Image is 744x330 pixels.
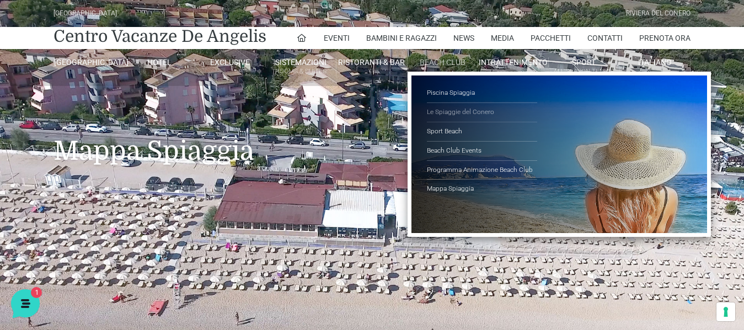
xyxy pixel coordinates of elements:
a: Apri Centro Assistenza [117,183,203,192]
button: Inizia una conversazione [18,139,203,161]
span: 1 [110,228,118,235]
iframe: Customerly Messenger Launcher [9,287,42,320]
a: Bambini e Ragazzi [366,27,437,49]
span: Italiano [638,58,672,67]
p: 9 min fa [178,106,203,116]
a: [DEMOGRAPHIC_DATA] tutto [98,88,203,97]
button: Aiuto [144,229,212,254]
a: Pacchetti [531,27,571,49]
a: [PERSON_NAME]Ciao! Benvenuto al [GEOGRAPHIC_DATA]! Come posso aiutarti!9 min fa1 [13,101,207,134]
p: Ciao! Benvenuto al [GEOGRAPHIC_DATA]! Come posso aiutarti! [46,119,172,130]
div: Riviera Del Conero [626,8,691,19]
span: Le tue conversazioni [18,88,94,97]
a: Beach Club Events [427,142,537,161]
a: Contatti [587,27,623,49]
a: Exclusive [195,57,266,67]
img: light [18,107,40,129]
a: Mappa Spiaggia [427,180,537,198]
a: Hotel [124,57,195,67]
a: Media [491,27,514,49]
h2: Ciao da De Angelis Resort 👋 [9,9,185,44]
p: Aiuto [170,244,186,254]
p: Home [33,244,52,254]
button: Le tue preferenze relative al consenso per le tecnologie di tracciamento [716,302,735,321]
span: 1 [192,119,203,130]
a: Prenota Ora [639,27,691,49]
small: All Season Tennis [549,66,619,77]
a: Intrattenimento [478,57,549,67]
a: Ristoranti & Bar [336,57,407,67]
a: Italiano [620,57,691,67]
p: La nostra missione è rendere la tua esperienza straordinaria! [9,48,185,71]
p: Messaggi [95,244,125,254]
a: SistemazioniRooms & Suites [266,57,336,78]
a: Eventi [324,27,350,49]
a: Centro Vacanze De Angelis [53,25,266,47]
span: Inizia una conversazione [72,145,163,154]
div: [GEOGRAPHIC_DATA] [53,8,117,19]
span: [PERSON_NAME] [46,106,172,117]
small: Rooms & Suites [266,66,336,77]
button: Home [9,229,77,254]
h1: Mappa Spiaggia [53,86,691,183]
a: Programma Animazione Beach Club [427,161,537,180]
span: Trova una risposta [18,183,86,192]
a: Sport Beach [427,122,537,142]
button: 1Messaggi [77,229,144,254]
a: Le Spiaggie del Conero [427,103,537,122]
a: News [453,27,474,49]
a: [GEOGRAPHIC_DATA] [53,57,124,67]
a: Beach Club [408,57,478,67]
a: Piscina Spiaggia [427,84,537,103]
input: Cerca un articolo... [25,207,180,218]
a: SportAll Season Tennis [549,57,619,78]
